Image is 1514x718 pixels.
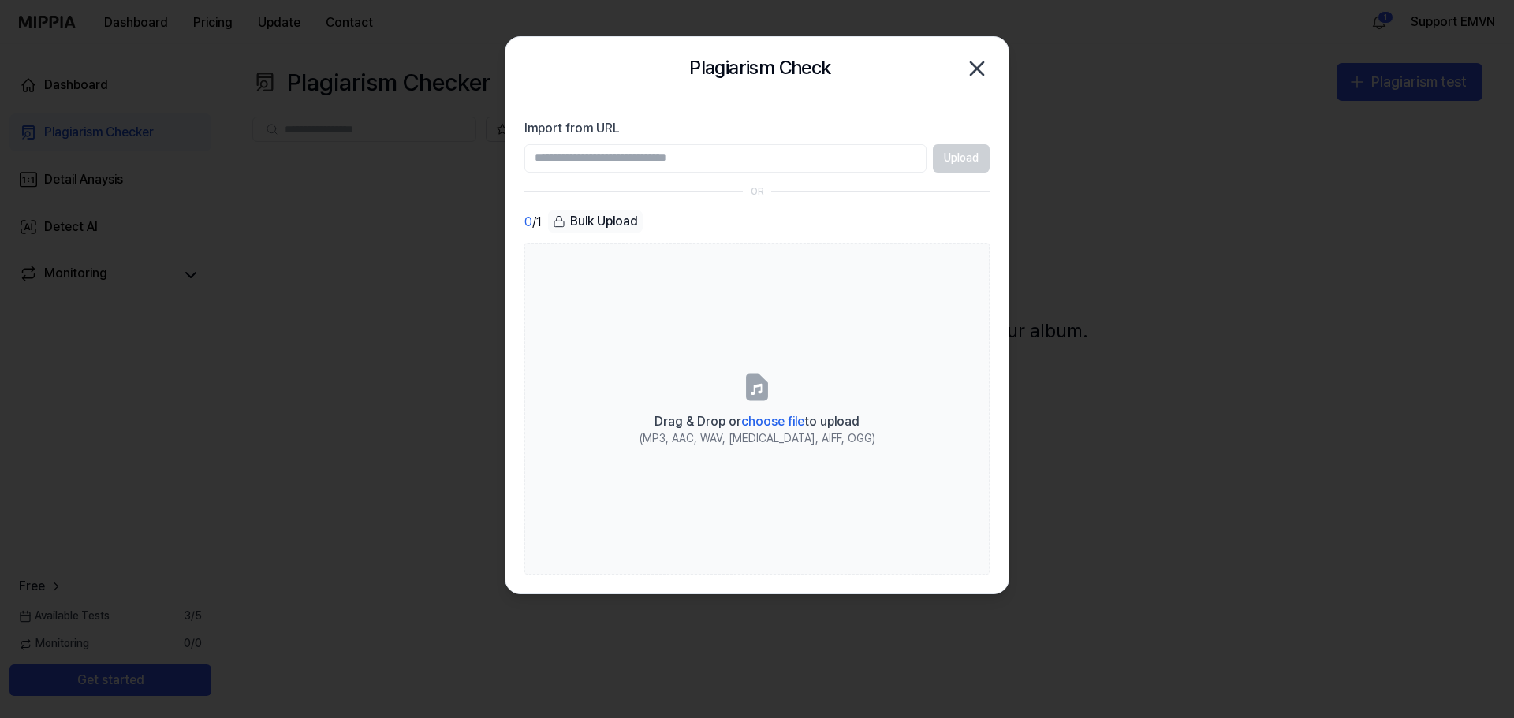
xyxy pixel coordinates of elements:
span: Drag & Drop or to upload [654,414,860,429]
label: Import from URL [524,119,990,138]
div: / 1 [524,210,542,233]
span: choose file [741,414,804,429]
div: (MP3, AAC, WAV, [MEDICAL_DATA], AIFF, OGG) [640,431,875,447]
button: Bulk Upload [548,210,643,233]
h2: Plagiarism Check [689,53,830,83]
span: 0 [524,213,532,232]
div: OR [751,185,764,199]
